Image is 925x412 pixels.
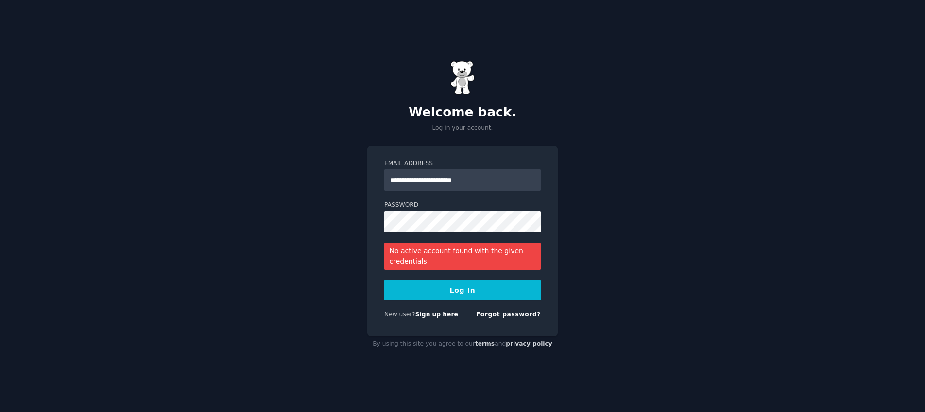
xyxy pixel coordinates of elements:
[476,311,541,318] a: Forgot password?
[367,336,558,352] div: By using this site you agree to our and
[384,311,415,318] span: New user?
[384,201,541,210] label: Password
[415,311,458,318] a: Sign up here
[384,159,541,168] label: Email Address
[475,340,495,347] a: terms
[384,243,541,270] div: No active account found with the given credentials
[367,124,558,132] p: Log in your account.
[384,280,541,300] button: Log In
[506,340,552,347] a: privacy policy
[450,61,475,95] img: Gummy Bear
[367,105,558,120] h2: Welcome back.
